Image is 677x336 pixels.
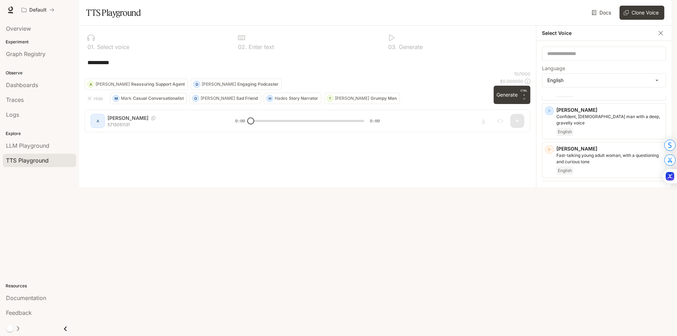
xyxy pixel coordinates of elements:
[556,166,573,175] span: English
[494,86,530,104] button: GenerateCTRL +⏎
[267,93,273,104] div: H
[520,88,527,97] p: CTRL +
[85,79,188,90] button: A[PERSON_NAME]Reassuring Support Agent
[514,71,530,77] p: 10 / 1000
[371,96,397,100] p: Grumpy Man
[85,93,107,104] button: Hide
[87,44,95,50] p: 0 1 .
[202,82,236,86] p: [PERSON_NAME]
[237,82,279,86] p: Engaging Podcaster
[133,96,184,100] p: Casual Conversationalist
[193,93,199,104] div: O
[556,114,663,126] p: Confident, British man with a deep, gravelly voice
[289,96,318,100] p: Story Narrator
[247,44,274,50] p: Enter text
[190,93,261,104] button: O[PERSON_NAME]Sad Friend
[29,7,47,13] p: Default
[324,93,400,104] button: T[PERSON_NAME]Grumpy Man
[556,145,663,152] p: [PERSON_NAME]
[327,93,333,104] div: T
[590,6,614,20] a: Docs
[113,93,119,104] div: M
[520,88,527,101] p: ⏎
[236,96,258,100] p: Sad Friend
[542,74,666,87] div: English
[86,6,141,20] h1: TTS Playground
[264,93,321,104] button: HHadesStory Narrator
[556,128,573,136] span: English
[191,79,282,90] button: D[PERSON_NAME]Engaging Podcaster
[620,6,664,20] button: Clone Voice
[87,79,94,90] div: A
[95,44,129,50] p: Select voice
[556,152,663,165] p: Fast-talking young adult woman, with a questioning and curious tone
[542,66,565,71] p: Language
[201,96,235,100] p: [PERSON_NAME]
[335,96,369,100] p: [PERSON_NAME]
[556,106,663,114] p: [PERSON_NAME]
[238,44,247,50] p: 0 2 .
[388,44,397,50] p: 0 3 .
[110,93,187,104] button: MMarkCasual Conversationalist
[121,96,132,100] p: Mark
[500,78,523,84] p: $ 0.000050
[96,82,130,86] p: [PERSON_NAME]
[194,79,200,90] div: D
[131,82,185,86] p: Reassuring Support Agent
[397,44,423,50] p: Generate
[275,96,287,100] p: Hades
[18,3,57,17] button: All workspaces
